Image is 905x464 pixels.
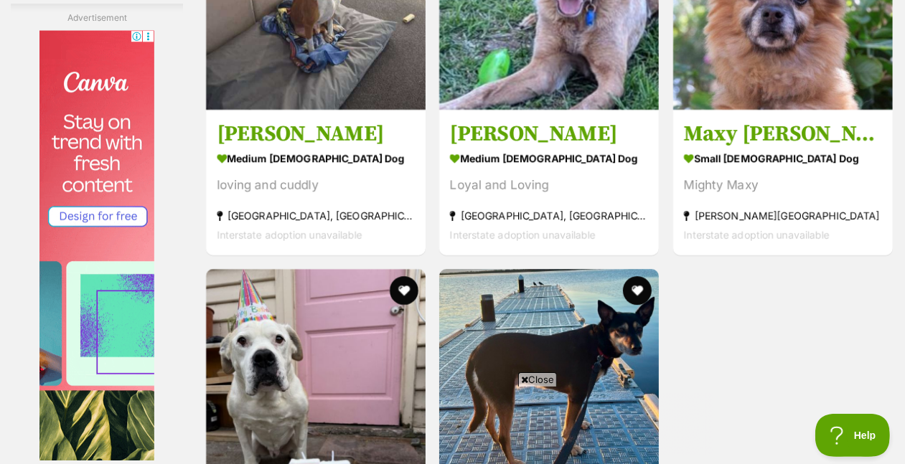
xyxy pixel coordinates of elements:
h3: Maxy [PERSON_NAME] [684,120,882,148]
div: loving and cuddly [217,176,415,195]
strong: [PERSON_NAME][GEOGRAPHIC_DATA] [684,206,882,225]
strong: medium [DEMOGRAPHIC_DATA] Dog [450,148,648,169]
div: Loyal and Loving [450,176,648,195]
a: Maxy [PERSON_NAME] small [DEMOGRAPHIC_DATA] Dog Mighty Maxy [PERSON_NAME][GEOGRAPHIC_DATA] Inters... [673,110,893,255]
button: favourite [390,276,418,305]
span: Interstate adoption unavailable [450,229,596,241]
h3: [PERSON_NAME] [217,120,415,148]
span: Interstate adoption unavailable [217,229,362,241]
strong: [GEOGRAPHIC_DATA], [GEOGRAPHIC_DATA] [217,206,415,225]
strong: medium [DEMOGRAPHIC_DATA] Dog [217,148,415,169]
iframe: Advertisement [192,392,714,457]
span: Interstate adoption unavailable [684,229,830,241]
iframe: Advertisement [39,30,154,460]
strong: small [DEMOGRAPHIC_DATA] Dog [684,148,882,169]
strong: [GEOGRAPHIC_DATA], [GEOGRAPHIC_DATA] [450,206,648,225]
h3: [PERSON_NAME] [450,120,648,148]
iframe: Help Scout Beacon - Open [815,414,891,457]
a: [PERSON_NAME] medium [DEMOGRAPHIC_DATA] Dog loving and cuddly [GEOGRAPHIC_DATA], [GEOGRAPHIC_DATA... [206,110,426,255]
a: [PERSON_NAME] medium [DEMOGRAPHIC_DATA] Dog Loyal and Loving [GEOGRAPHIC_DATA], [GEOGRAPHIC_DATA]... [439,110,659,255]
button: favourite [624,276,652,305]
div: Mighty Maxy [684,176,882,195]
span: Close [518,372,557,387]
